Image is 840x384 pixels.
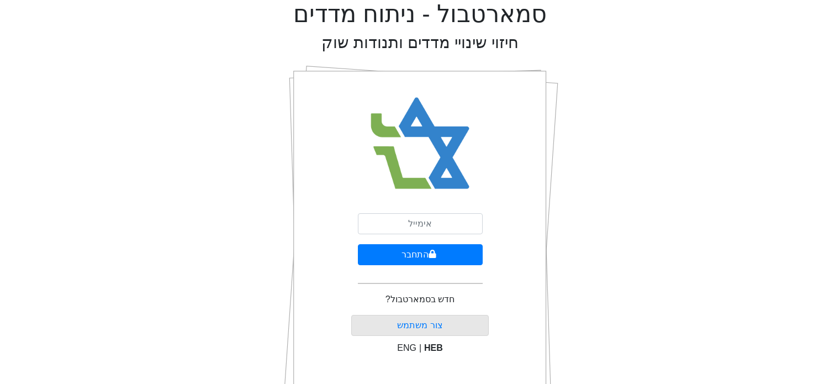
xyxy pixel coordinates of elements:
span: ENG [397,343,416,353]
h2: חיזוי שינויי מדדים ותנודות שוק [321,33,519,52]
span: | [419,343,421,353]
img: Smart Bull [360,83,480,204]
a: צור משתמש [397,320,442,330]
button: התחבר [358,244,483,265]
span: HEB [424,343,443,353]
button: צור משתמש [351,315,489,336]
input: אימייל [358,213,483,234]
p: חדש בסמארטבול? [385,293,455,306]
